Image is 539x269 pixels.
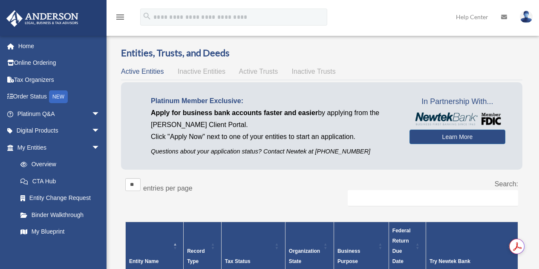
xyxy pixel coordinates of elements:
[520,11,533,23] img: User Pic
[12,240,109,257] a: Tax Due Dates
[225,258,251,264] span: Tax Status
[6,105,113,122] a: Platinum Q&Aarrow_drop_down
[289,248,320,264] span: Organization State
[49,90,68,103] div: NEW
[142,12,152,21] i: search
[115,15,125,22] a: menu
[115,12,125,22] i: menu
[178,68,225,75] span: Inactive Entities
[6,55,113,72] a: Online Ordering
[151,109,318,116] span: Apply for business bank accounts faster and easier
[92,122,109,140] span: arrow_drop_down
[121,46,522,60] h3: Entities, Trusts, and Deeds
[12,206,109,223] a: Binder Walkthrough
[129,258,159,264] span: Entity Name
[151,146,397,157] p: Questions about your application status? Contact Newtek at [PHONE_NUMBER]
[495,180,518,188] label: Search:
[187,248,205,264] span: Record Type
[6,88,113,106] a: Order StatusNEW
[409,95,505,109] span: In Partnership With...
[292,68,336,75] span: Inactive Trusts
[12,173,109,190] a: CTA Hub
[151,107,397,131] p: by applying from the [PERSON_NAME] Client Portal.
[414,113,501,125] img: NewtekBankLogoSM.png
[239,68,278,75] span: Active Trusts
[6,71,113,88] a: Tax Organizers
[12,156,104,173] a: Overview
[429,256,505,266] div: Try Newtek Bank
[6,122,113,139] a: Digital Productsarrow_drop_down
[12,223,109,240] a: My Blueprint
[92,139,109,156] span: arrow_drop_down
[121,68,164,75] span: Active Entities
[337,248,360,264] span: Business Purpose
[409,130,505,144] a: Learn More
[12,190,109,207] a: Entity Change Request
[143,185,193,192] label: entries per page
[6,139,109,156] a: My Entitiesarrow_drop_down
[151,95,397,107] p: Platinum Member Exclusive:
[392,228,411,264] span: Federal Return Due Date
[6,38,113,55] a: Home
[151,131,397,143] p: Click "Apply Now" next to one of your entities to start an application.
[4,10,81,27] img: Anderson Advisors Platinum Portal
[92,105,109,123] span: arrow_drop_down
